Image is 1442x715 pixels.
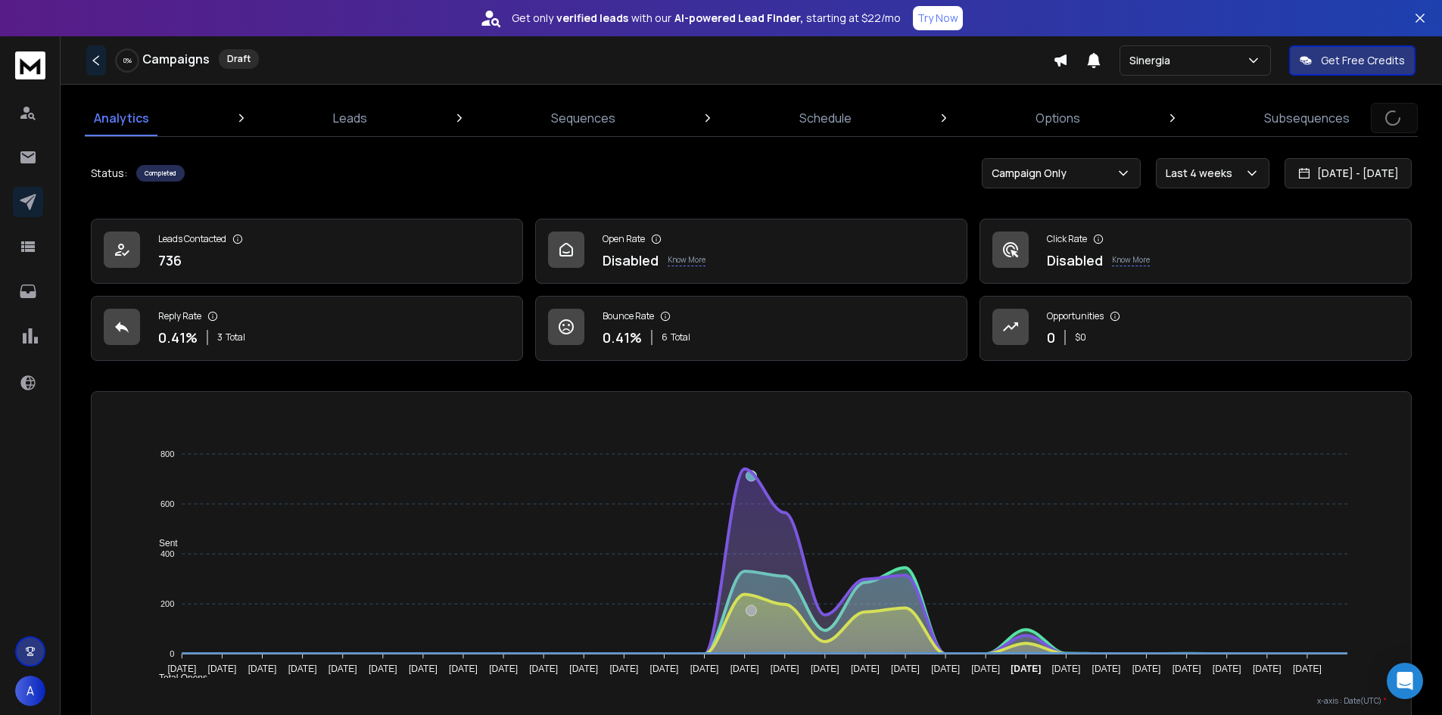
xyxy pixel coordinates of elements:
[1173,664,1201,674] tspan: [DATE]
[148,673,207,683] span: Total Opens
[158,310,201,322] p: Reply Rate
[799,109,852,127] p: Schedule
[1047,233,1087,245] p: Click Rate
[603,233,645,245] p: Open Rate
[158,250,182,271] p: 736
[1026,100,1089,136] a: Options
[535,219,967,284] a: Open RateDisabledKnow More
[409,664,438,674] tspan: [DATE]
[160,449,174,459] tspan: 800
[333,109,367,127] p: Leads
[1036,109,1080,127] p: Options
[662,331,668,344] span: 6
[116,695,1387,707] p: x-axis : Date(UTC)
[1253,664,1282,674] tspan: [DATE]
[15,676,45,706] button: A
[248,664,277,674] tspan: [DATE]
[329,664,357,674] tspan: [DATE]
[891,664,920,674] tspan: [DATE]
[1285,158,1412,188] button: [DATE] - [DATE]
[123,56,132,65] p: 0 %
[91,166,127,181] p: Status:
[811,664,839,674] tspan: [DATE]
[671,331,690,344] span: Total
[91,296,523,361] a: Reply Rate0.41%3Total
[1092,664,1121,674] tspan: [DATE]
[219,49,259,69] div: Draft
[1387,663,1423,699] div: Open Intercom Messenger
[1213,664,1241,674] tspan: [DATE]
[980,219,1412,284] a: Click RateDisabledKnow More
[529,664,558,674] tspan: [DATE]
[170,649,174,658] tspan: 0
[1264,109,1350,127] p: Subsequences
[136,165,185,182] div: Completed
[650,664,679,674] tspan: [DATE]
[1132,664,1161,674] tspan: [DATE]
[609,664,638,674] tspan: [DATE]
[226,331,245,344] span: Total
[449,664,478,674] tspan: [DATE]
[148,538,178,549] span: Sent
[142,50,210,68] h1: Campaigns
[85,100,158,136] a: Analytics
[160,549,174,558] tspan: 400
[674,11,803,26] strong: AI-powered Lead Finder,
[771,664,799,674] tspan: [DATE]
[603,327,642,348] p: 0.41 %
[1047,250,1103,271] p: Disabled
[1129,53,1176,68] p: Sinergia
[913,6,963,30] button: Try Now
[324,100,376,136] a: Leads
[790,100,861,136] a: Schedule
[603,250,659,271] p: Disabled
[369,664,397,674] tspan: [DATE]
[668,254,705,266] p: Know More
[1166,166,1238,181] p: Last 4 weeks
[489,664,518,674] tspan: [DATE]
[208,664,237,674] tspan: [DATE]
[971,664,1000,674] tspan: [DATE]
[1289,45,1416,76] button: Get Free Credits
[931,664,960,674] tspan: [DATE]
[730,664,759,674] tspan: [DATE]
[1047,310,1104,322] p: Opportunities
[158,327,198,348] p: 0.41 %
[603,310,654,322] p: Bounce Rate
[167,664,196,674] tspan: [DATE]
[15,51,45,79] img: logo
[569,664,598,674] tspan: [DATE]
[1047,327,1055,348] p: 0
[94,109,149,127] p: Analytics
[980,296,1412,361] a: Opportunities0$0
[160,499,174,508] tspan: 600
[288,664,317,674] tspan: [DATE]
[1321,53,1405,68] p: Get Free Credits
[217,331,223,344] span: 3
[690,664,719,674] tspan: [DATE]
[917,11,958,26] p: Try Now
[551,109,615,127] p: Sequences
[992,166,1073,181] p: Campaign Only
[1051,664,1080,674] tspan: [DATE]
[160,599,174,608] tspan: 200
[556,11,628,26] strong: verified leads
[542,100,624,136] a: Sequences
[1011,664,1041,674] tspan: [DATE]
[1112,254,1150,266] p: Know More
[1255,100,1359,136] a: Subsequences
[851,664,880,674] tspan: [DATE]
[512,11,901,26] p: Get only with our starting at $22/mo
[158,233,226,245] p: Leads Contacted
[1075,331,1086,344] p: $ 0
[1293,664,1322,674] tspan: [DATE]
[535,296,967,361] a: Bounce Rate0.41%6Total
[91,219,523,284] a: Leads Contacted736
